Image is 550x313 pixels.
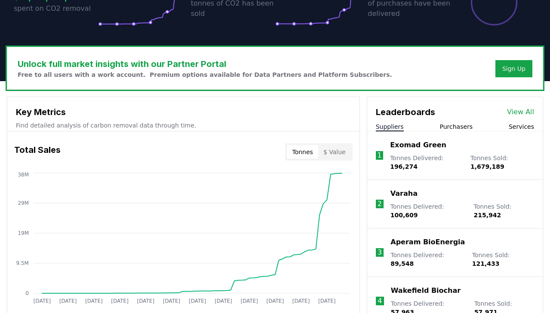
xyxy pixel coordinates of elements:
tspan: 0 [25,290,29,296]
tspan: [DATE] [215,298,232,304]
p: Free to all users with a work account. Premium options available for Data Partners and Platform S... [18,70,392,79]
button: $ Value [318,145,351,159]
a: Aperam BioEnergia [390,237,465,247]
button: Sign Up [495,60,532,77]
tspan: 38M [18,172,29,178]
tspan: 19M [18,230,29,236]
span: 100,609 [390,212,418,219]
p: 4 [378,296,382,306]
h3: Key Metrics [16,106,351,119]
p: Find detailed analysis of carbon removal data through time. [16,121,351,130]
h3: Unlock full market insights with our Partner Portal [18,58,392,70]
p: Tonnes Sold : [472,251,534,268]
tspan: [DATE] [189,298,206,304]
p: Tonnes Delivered : [390,251,463,268]
a: View All [507,107,534,117]
tspan: 29M [18,200,29,206]
p: 1 [377,150,381,161]
a: Sign Up [502,64,525,73]
p: Tonnes Sold : [473,202,534,219]
tspan: [DATE] [111,298,129,304]
tspan: [DATE] [267,298,284,304]
button: Purchasers [440,122,473,131]
tspan: [DATE] [292,298,310,304]
span: 215,942 [473,212,501,219]
tspan: [DATE] [34,298,51,304]
span: 196,274 [390,163,418,170]
tspan: 9.5M [16,260,29,266]
tspan: [DATE] [163,298,181,304]
h3: Leaderboards [376,106,435,119]
tspan: [DATE] [85,298,103,304]
p: 3 [378,247,382,258]
a: Varaha [390,188,418,199]
button: Suppliers [376,122,404,131]
tspan: [DATE] [137,298,155,304]
p: 2 [378,199,382,209]
span: 89,548 [390,260,414,267]
p: Tonnes Delivered : [390,202,465,219]
a: Wakefield Biochar [391,286,461,296]
button: Tonnes [287,145,318,159]
p: Tonnes Delivered : [390,154,462,171]
button: Services [509,122,534,131]
h3: Total Sales [14,143,61,161]
span: 1,679,189 [470,163,504,170]
tspan: [DATE] [318,298,336,304]
p: spent on CO2 removal [14,3,98,14]
p: Tonnes Sold : [470,154,534,171]
tspan: [DATE] [59,298,77,304]
tspan: [DATE] [240,298,258,304]
a: Exomad Green [390,140,446,150]
span: 121,433 [472,260,500,267]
